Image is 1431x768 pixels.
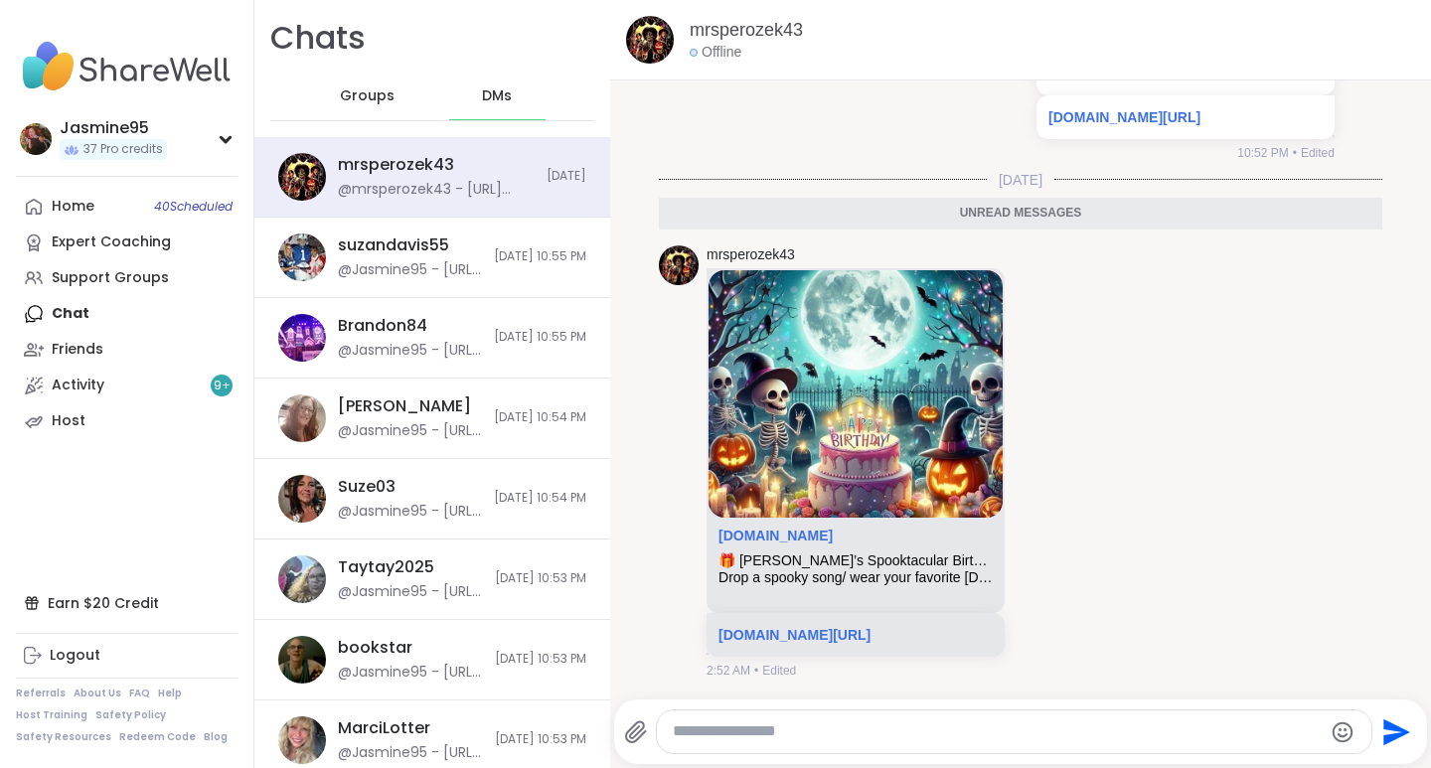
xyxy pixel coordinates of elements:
div: @Jasmine95 - [URL][DOMAIN_NAME] [338,582,483,602]
img: https://sharewell-space-live.sfo3.digitaloceanspaces.com/user-generated/7a3b2c34-6725-4fc7-97ef-c... [278,716,326,764]
a: FAQ [129,687,150,700]
div: Expert Coaching [52,232,171,252]
a: Friends [16,332,238,368]
div: Activity [52,376,104,395]
div: Support Groups [52,268,169,288]
img: https://sharewell-space-live.sfo3.digitaloceanspaces.com/user-generated/12025a04-e023-4d79-ba6e-0... [278,394,326,442]
div: Host [52,411,85,431]
a: Logout [16,638,238,674]
span: 10:52 PM [1237,144,1288,162]
img: https://sharewell-space-live.sfo3.digitaloceanspaces.com/user-generated/fc90ddcb-ea9d-493e-8edf-2... [659,245,699,285]
img: https://sharewell-space-live.sfo3.digitaloceanspaces.com/user-generated/fd3fe502-7aaa-4113-b76c-3... [278,555,326,603]
div: Earn $20 Credit [16,585,238,621]
div: @Jasmine95 - [URL][DOMAIN_NAME] [338,421,482,441]
div: Logout [50,646,100,666]
span: 40 Scheduled [154,199,233,215]
img: https://sharewell-space-live.sfo3.digitaloceanspaces.com/user-generated/fc90ddcb-ea9d-493e-8edf-2... [278,153,326,201]
div: Home [52,197,94,217]
img: 🎁 Lynette’s Spooktacular Birthday Party 🎃 [709,270,1003,518]
div: @mrsperozek43 - [URL][DOMAIN_NAME] [338,180,535,200]
div: Suze03 [338,476,396,498]
span: 37 Pro credits [83,141,163,158]
img: https://sharewell-space-live.sfo3.digitaloceanspaces.com/user-generated/535310fa-e9f2-4698-8a7d-4... [278,636,326,684]
span: [DATE] 10:55 PM [494,248,586,265]
span: • [1293,144,1297,162]
a: Support Groups [16,260,238,296]
a: Help [158,687,182,700]
span: Edited [762,662,796,680]
div: @Jasmine95 - [URL][DOMAIN_NAME] [338,260,482,280]
div: Unread messages [659,198,1382,230]
a: Activity9+ [16,368,238,403]
span: [DATE] 10:54 PM [494,490,586,507]
div: @Jasmine95 - [URL][DOMAIN_NAME] [338,502,482,522]
a: mrsperozek43 [707,245,795,265]
div: mrsperozek43 [338,154,454,176]
a: Host [16,403,238,439]
div: Friends [52,340,103,360]
span: [DATE] 10:53 PM [495,570,586,587]
div: MarciLotter [338,717,430,739]
a: mrsperozek43 [690,18,803,43]
div: @Jasmine95 - [URL][DOMAIN_NAME] [338,341,482,361]
a: Expert Coaching [16,225,238,260]
button: Send [1372,709,1417,754]
a: Attachment [718,528,833,543]
a: Safety Resources [16,730,111,744]
span: [DATE] 10:55 PM [494,329,586,346]
img: https://sharewell-space-live.sfo3.digitaloceanspaces.com/user-generated/fc90ddcb-ea9d-493e-8edf-2... [626,16,674,64]
span: [DATE] [547,168,586,185]
span: 2:52 AM [707,662,750,680]
span: [DATE] 10:53 PM [495,731,586,748]
a: Referrals [16,687,66,700]
img: ShareWell Nav Logo [16,32,238,101]
a: [DOMAIN_NAME][URL] [1048,109,1200,125]
div: [PERSON_NAME] [338,395,471,417]
div: Drop a spooky song/ wear your favorite [DATE] outfit as we play games and a nice birthday message... [718,569,993,586]
span: [DATE] [987,170,1054,190]
img: https://sharewell-space-live.sfo3.digitaloceanspaces.com/user-generated/b29d3971-d29c-45de-9377-2... [278,233,326,281]
a: Safety Policy [95,708,166,722]
div: Jasmine95 [60,117,167,139]
span: • [754,662,758,680]
a: Blog [204,730,228,744]
img: https://sharewell-space-live.sfo3.digitaloceanspaces.com/user-generated/fdc651fc-f3db-4874-9fa7-0... [278,314,326,362]
span: DMs [482,86,512,106]
a: Host Training [16,708,87,722]
a: Redeem Code [119,730,196,744]
div: @Jasmine95 - [URL][DOMAIN_NAME] [338,743,483,763]
a: About Us [74,687,121,700]
div: 🎁 [PERSON_NAME]’s Spooktacular Birthday Party 🎃 [718,552,993,569]
span: [DATE] 10:53 PM [495,651,586,668]
a: [DOMAIN_NAME][URL] [718,627,871,643]
img: https://sharewell-space-live.sfo3.digitaloceanspaces.com/user-generated/d68e32f1-75d2-4dac-94c6-4... [278,475,326,523]
textarea: Type your message [673,721,1322,742]
div: Brandon84 [338,315,427,337]
div: Offline [690,43,741,63]
img: Jasmine95 [20,123,52,155]
h1: Chats [270,16,366,61]
span: Edited [1301,144,1335,162]
a: Home40Scheduled [16,189,238,225]
span: 9 + [214,378,231,394]
button: Emoji picker [1331,720,1354,744]
span: Groups [340,86,395,106]
span: [DATE] 10:54 PM [494,409,586,426]
div: Taytay2025 [338,556,434,578]
div: bookstar [338,637,412,659]
div: suzandavis55 [338,234,449,256]
div: @Jasmine95 - [URL][DOMAIN_NAME] [338,663,483,683]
